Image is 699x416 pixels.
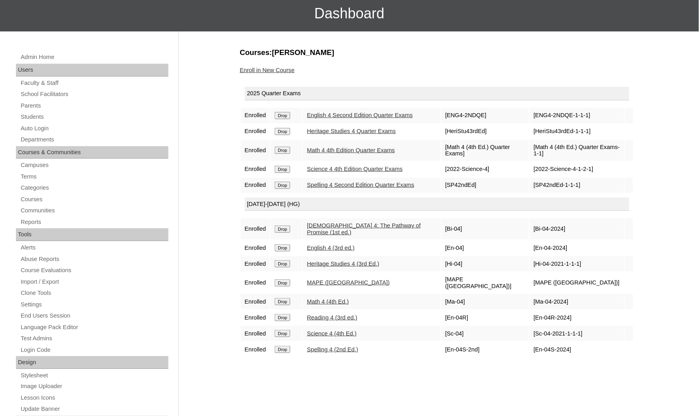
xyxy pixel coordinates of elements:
a: [DEMOGRAPHIC_DATA] 4: The Pathway of Promise (1st ed.) [307,222,421,235]
td: Enrolled [241,272,270,293]
td: Enrolled [241,240,270,255]
input: Drop [275,147,290,154]
td: [En-04-2024] [530,240,625,255]
a: Login Code [20,345,168,355]
td: Enrolled [241,178,270,193]
td: [MAPE ([GEOGRAPHIC_DATA])] [530,272,625,293]
a: Courses [20,194,168,204]
td: Enrolled [241,256,270,271]
a: Image Uploader [20,382,168,392]
td: Enrolled [241,124,270,139]
a: Lesson Icons [20,393,168,403]
a: Clone Tools [20,288,168,298]
div: Design [16,356,168,369]
input: Drop [275,182,290,189]
input: Drop [275,314,290,321]
input: Drop [275,112,290,119]
td: Enrolled [241,108,270,123]
h3: Courses:[PERSON_NAME] [240,47,634,58]
td: Enrolled [241,326,270,341]
a: Import / Export [20,277,168,287]
td: Enrolled [241,140,270,161]
div: Courses & Communities [16,146,168,159]
a: Enroll in New Course [240,67,295,73]
a: Science 4 (4th Ed.) [307,330,357,337]
a: Heritage Studies 4 Quarter Exams [307,128,396,134]
td: [Math 4 (4th Ed.) Quarter Exams-1-1] [530,140,625,161]
input: Drop [275,260,290,267]
a: Math 4 (4th Ed.) [307,298,349,305]
a: Spelling 4 Second Edition Quarter Exams [307,182,414,188]
td: Enrolled [241,218,270,239]
td: Enrolled [241,162,270,177]
a: Stylesheet [20,371,168,381]
td: [En-04R-2024] [530,310,625,325]
input: Drop [275,330,290,337]
td: [ENG4-2NDQE-1-1-1] [530,108,625,123]
a: Language Pack Editor [20,322,168,332]
a: Reading 4 (3rd ed.) [307,314,357,321]
a: Terms [20,172,168,182]
a: School Facilitators [20,89,168,99]
a: Campuses [20,160,168,170]
a: Science 4 4th Edition Quarter Exams [307,166,402,172]
a: Parents [20,101,168,111]
td: Enrolled [241,310,270,325]
td: [Sc-04] [441,326,529,341]
input: Drop [275,166,290,173]
a: Reports [20,217,168,227]
a: MAPE ([GEOGRAPHIC_DATA]) [307,279,390,286]
input: Drop [275,226,290,233]
td: [MAPE ([GEOGRAPHIC_DATA])] [441,272,529,293]
a: Departments [20,135,168,145]
td: [En-04R] [441,310,529,325]
input: Drop [275,346,290,353]
a: Abuse Reports [20,254,168,264]
a: Course Evaluations [20,265,168,275]
td: [SP42ndEd-1-1-1] [530,178,625,193]
a: Math 4 4th Edition Quarter Exams [307,147,395,153]
input: Drop [275,279,290,286]
td: [Ma-04-2024] [530,294,625,309]
td: [Sc-04-2021-1-1-1] [530,326,625,341]
td: [Hi-04] [441,256,529,271]
input: Drop [275,298,290,305]
a: End Users Session [20,311,168,321]
td: [HeriStu43rdEd] [441,124,529,139]
td: Enrolled [241,342,270,357]
td: [2022-Science-4] [441,162,529,177]
a: Test Admins [20,334,168,343]
td: [2022-Science-4-1-2-1] [530,162,625,177]
td: [Ma-04] [441,294,529,309]
td: [En-04S-2nd] [441,342,529,357]
a: Update Banner [20,404,168,414]
div: 2025 Quarter Exams [245,87,629,100]
td: [ENG4-2NDQE] [441,108,529,123]
td: [Bi-04-2024] [530,218,625,239]
div: Users [16,64,168,77]
td: [HeriStu43rdEd-1-1-1] [530,124,625,139]
input: Drop [275,244,290,251]
a: Categories [20,183,168,193]
td: [En-04] [441,240,529,255]
a: Alerts [20,243,168,253]
td: [SP42ndEd] [441,178,529,193]
a: Admin Home [20,52,168,62]
a: Communities [20,206,168,216]
div: [DATE]-[DATE] (HG) [245,198,629,211]
a: Spelling 4 (2nd Ed.) [307,346,358,353]
td: [Math 4 (4th Ed.) Quarter Exams] [441,140,529,161]
a: Settings [20,300,168,310]
div: Tools [16,228,168,241]
td: [Bi-04] [441,218,529,239]
a: English 4 Second Edition Quarter Exams [307,112,413,118]
input: Drop [275,128,290,135]
a: Students [20,112,168,122]
td: [En-04S-2024] [530,342,625,357]
a: English 4 (3rd ed.) [307,245,355,251]
a: Heritage Studies 4 (3rd Ed.) [307,261,379,267]
td: Enrolled [241,294,270,309]
a: Faculty & Staff [20,78,168,88]
td: [Hi-04-2021-1-1-1] [530,256,625,271]
a: Auto Login [20,124,168,133]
